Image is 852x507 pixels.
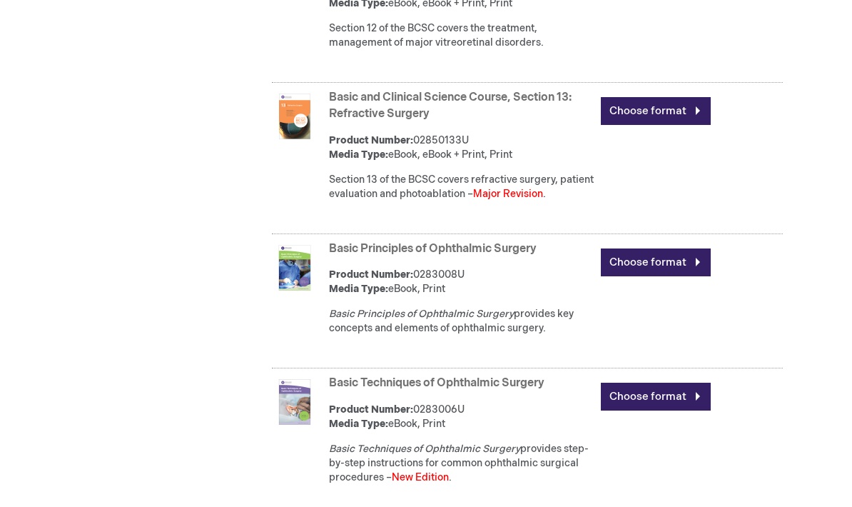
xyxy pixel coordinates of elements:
[329,174,594,202] div: Section 13 of the BCSC covers refractive surgery, patient evaluation and photoablation – .
[329,134,594,163] div: 02850133U eBook, eBook + Print, Print
[329,243,537,256] a: Basic Principles of Ophthalmic Surgery
[329,418,388,431] strong: Media Type:
[329,22,594,51] div: Section 12 of the BCSC covers the treatment, management of major vitreoretinal disorders.
[329,269,413,281] strong: Product Number:
[329,404,413,416] strong: Product Number:
[392,472,449,484] font: New Edition
[272,94,318,140] img: Basic and Clinical Science Course, Section 13: Refractive Surgery
[272,380,318,426] img: Basic Techniques of Ophthalmic Surgery
[329,443,594,486] div: provides step-by-step instructions for common ophthalmic surgical procedures – .
[601,383,711,411] a: Choose format
[329,283,388,296] strong: Media Type:
[329,149,388,161] strong: Media Type:
[601,98,711,126] a: Choose format
[329,91,572,121] a: Basic and Clinical Science Course, Section 13: Refractive Surgery
[473,189,543,201] font: Major Revision
[329,443,520,456] em: Basic Techniques of Ophthalmic Surgery
[329,135,413,147] strong: Product Number:
[329,403,594,432] div: 0283006U eBook, Print
[329,377,544,391] a: Basic Techniques of Ophthalmic Surgery
[329,308,594,336] p: provides key concepts and elements of ophthalmic surgery.
[329,268,594,297] div: 0283008U eBook, Print
[272,246,318,291] img: Basic Principles of Ophthalmic Surgery
[329,308,514,321] em: Basic Principles of Ophthalmic Surgery
[601,249,711,277] a: Choose format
